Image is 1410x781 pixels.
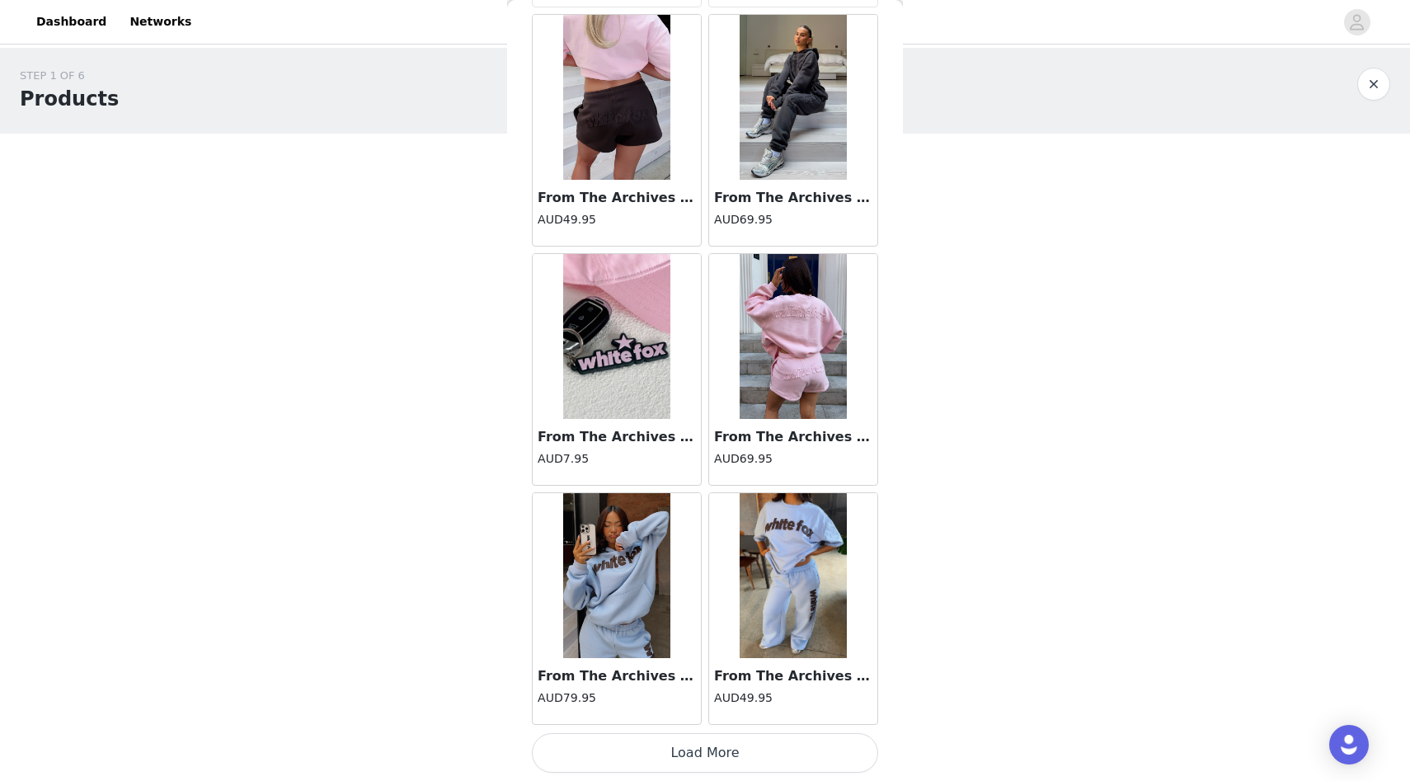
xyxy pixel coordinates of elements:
img: From The Archives Allora Oversized Tee Blue [740,493,847,658]
img: From The Archives Lexi Lounge Shorts Charcoal [563,15,670,180]
h3: From The Archives Lexi Lounge Shorts Charcoal [538,188,696,208]
h4: AUD69.95 [714,450,872,468]
h4: AUD49.95 [714,689,872,707]
h4: AUD7.95 [538,450,696,468]
h4: AUD69.95 [714,211,872,228]
h4: AUD79.95 [538,689,696,707]
button: Load More [532,733,878,773]
h3: From The Archives Allora Oversized Hoodie Blue [538,666,696,686]
h1: Products [20,84,119,114]
a: Networks [120,3,201,40]
a: Dashboard [26,3,116,40]
h3: From The Archives Lexi Oversized Sweater Pink [714,427,872,447]
img: From The Archives Lexi Sweatpants Charcoal [740,15,847,180]
img: From The Archives Allora Oversized Hoodie Blue [563,493,670,658]
h3: From The Archives Allora Oversized Tee Blue [714,666,872,686]
div: STEP 1 OF 6 [20,68,119,84]
h3: From The Archives [PERSON_NAME] Charcoal/Pink [538,427,696,447]
div: Open Intercom Messenger [1329,725,1369,765]
img: From The Archives Lexi Oversized Sweater Pink [740,254,847,419]
div: avatar [1349,9,1365,35]
h3: From The Archives Lexi Sweatpants Charcoal [714,188,872,208]
h4: AUD49.95 [538,211,696,228]
img: From The Archives Charli Keychain Charcoal/Pink [563,254,670,419]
